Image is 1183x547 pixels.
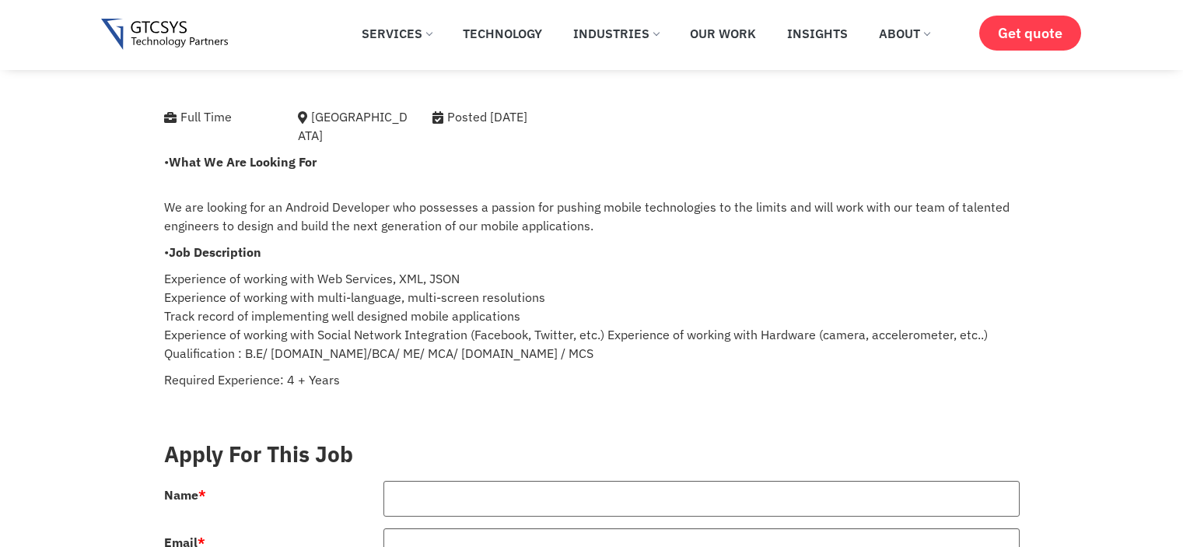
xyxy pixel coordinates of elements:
div: [GEOGRAPHIC_DATA] [298,107,409,145]
a: About [867,16,941,51]
strong: What We Are Looking For [169,154,317,170]
a: Industries [562,16,670,51]
p: • [164,153,1020,171]
p: Experience of working with Web Services, XML, JSON Experience of working with multi-language, mul... [164,269,1020,363]
img: Gtcsys logo [101,19,228,51]
label: Name [164,489,206,501]
p: We are looking for an Android Developer who possesses a passion for pushing mobile technologies t... [164,179,1020,235]
a: Insights [775,16,859,51]
a: Services [350,16,443,51]
div: Full Time [164,107,275,126]
div: Posted [DATE] [432,107,611,126]
h3: Apply For This Job [164,441,1020,468]
span: Get quote [998,25,1062,41]
a: Get quote [979,16,1081,51]
a: Technology [451,16,554,51]
a: Our Work [678,16,768,51]
p: • [164,243,1020,261]
strong: Job Description [169,244,261,260]
p: Required Experience: 4 + Years [164,370,1020,389]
